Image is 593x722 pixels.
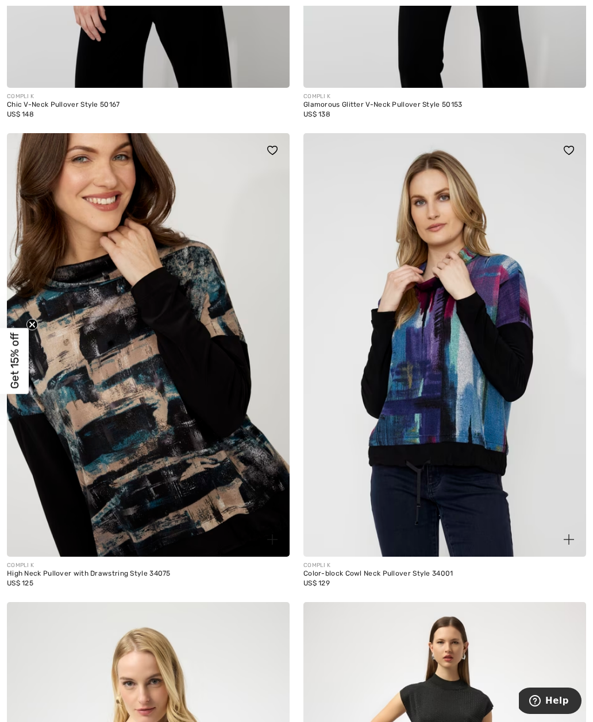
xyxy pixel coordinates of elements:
iframe: Opens a widget where you can find more information [519,688,582,716]
div: COMPLI K [303,561,586,570]
img: heart_black_full.svg [564,146,574,155]
button: Close teaser [26,319,38,331]
div: Glamorous Glitter V-Neck Pullover Style 50153 [303,101,586,109]
span: US$ 138 [303,110,330,118]
img: Color-block Cowl Neck Pullover Style 34001. As sample [303,133,586,557]
img: plus_v2.svg [267,534,278,545]
img: High Neck Pullover with Drawstring Style 34075. As sample [7,133,290,557]
span: Get 15% off [8,333,21,389]
span: US$ 129 [303,579,330,587]
div: High Neck Pullover with Drawstring Style 34075 [7,570,290,578]
div: Chic V-Neck Pullover Style 50167 [7,101,290,109]
div: Color-block Cowl Neck Pullover Style 34001 [303,570,586,578]
img: plus_v2.svg [564,534,574,545]
img: heart_black_full.svg [267,146,278,155]
div: COMPLI K [7,92,290,101]
span: US$ 148 [7,110,34,118]
div: COMPLI K [7,561,290,570]
div: COMPLI K [303,92,586,101]
span: US$ 125 [7,579,33,587]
